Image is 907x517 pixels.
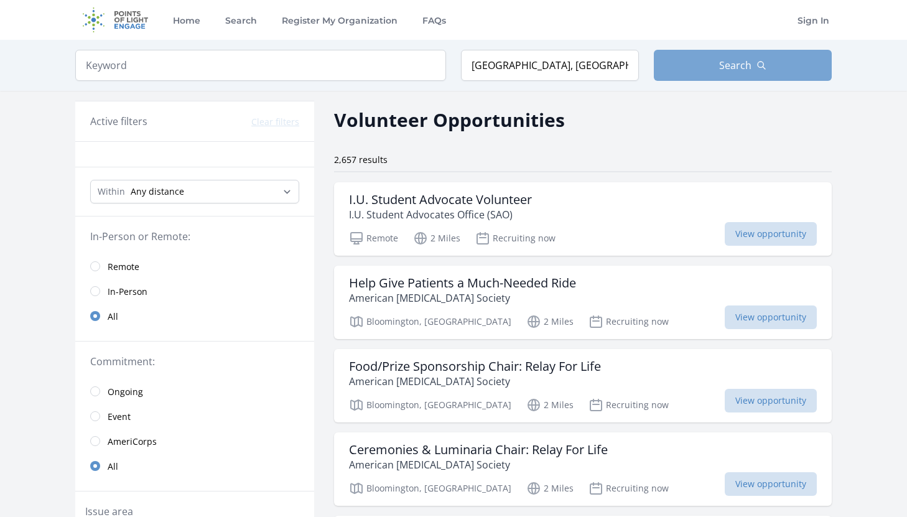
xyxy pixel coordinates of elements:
[349,374,601,389] p: American [MEDICAL_DATA] Society
[75,254,314,279] a: Remote
[588,314,669,329] p: Recruiting now
[334,349,832,422] a: Food/Prize Sponsorship Chair: Relay For Life American [MEDICAL_DATA] Society Bloomington, [GEOGRA...
[526,314,574,329] p: 2 Miles
[75,304,314,328] a: All
[725,472,817,496] span: View opportunity
[334,266,832,339] a: Help Give Patients a Much-Needed Ride American [MEDICAL_DATA] Society Bloomington, [GEOGRAPHIC_DA...
[725,389,817,412] span: View opportunity
[461,50,639,81] input: Location
[108,286,147,298] span: In-Person
[588,481,669,496] p: Recruiting now
[334,432,832,506] a: Ceremonies & Luminaria Chair: Relay For Life American [MEDICAL_DATA] Society Bloomington, [GEOGRA...
[654,50,832,81] button: Search
[475,231,556,246] p: Recruiting now
[108,310,118,323] span: All
[526,481,574,496] p: 2 Miles
[349,192,532,207] h3: I.U. Student Advocate Volunteer
[526,398,574,412] p: 2 Miles
[349,442,608,457] h3: Ceremonies & Luminaria Chair: Relay For Life
[334,182,832,256] a: I.U. Student Advocate Volunteer I.U. Student Advocates Office (SAO) Remote 2 Miles Recruiting now...
[251,116,299,128] button: Clear filters
[349,276,576,291] h3: Help Give Patients a Much-Needed Ride
[413,231,460,246] p: 2 Miles
[108,460,118,473] span: All
[349,314,511,329] p: Bloomington, [GEOGRAPHIC_DATA]
[334,154,388,165] span: 2,657 results
[75,454,314,478] a: All
[75,379,314,404] a: Ongoing
[334,106,565,134] h2: Volunteer Opportunities
[349,359,601,374] h3: Food/Prize Sponsorship Chair: Relay For Life
[349,207,532,222] p: I.U. Student Advocates Office (SAO)
[725,222,817,246] span: View opportunity
[108,386,143,398] span: Ongoing
[75,429,314,454] a: AmeriCorps
[108,261,139,273] span: Remote
[75,50,446,81] input: Keyword
[719,58,751,73] span: Search
[75,404,314,429] a: Event
[349,481,511,496] p: Bloomington, [GEOGRAPHIC_DATA]
[108,435,157,448] span: AmeriCorps
[349,457,608,472] p: American [MEDICAL_DATA] Society
[349,291,576,305] p: American [MEDICAL_DATA] Society
[108,411,131,423] span: Event
[349,398,511,412] p: Bloomington, [GEOGRAPHIC_DATA]
[90,229,299,244] legend: In-Person or Remote:
[75,279,314,304] a: In-Person
[349,231,398,246] p: Remote
[90,114,147,129] h3: Active filters
[588,398,669,412] p: Recruiting now
[90,180,299,203] select: Search Radius
[725,305,817,329] span: View opportunity
[90,354,299,369] legend: Commitment:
